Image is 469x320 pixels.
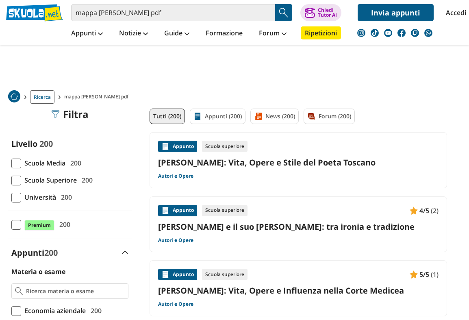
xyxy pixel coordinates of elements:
a: Forum [257,26,289,41]
div: Chiedi Tutor AI [318,8,337,17]
img: facebook [397,29,406,37]
span: 200 [78,175,93,185]
img: Apri e chiudi sezione [122,251,128,254]
span: Scuola Media [21,158,65,168]
a: Notizie [117,26,150,41]
a: Formazione [204,26,245,41]
a: Forum (200) [304,109,355,124]
span: mappa [PERSON_NAME] pdf [64,90,132,104]
div: Appunto [158,269,197,280]
span: Scuola Superiore [21,175,77,185]
span: 200 [44,247,58,258]
span: 200 [56,219,70,230]
a: Home [8,90,20,104]
a: Ricerca [30,90,54,104]
input: Cerca appunti, riassunti o versioni [71,4,275,21]
a: News (200) [250,109,299,124]
img: Appunti contenuto [161,142,169,150]
span: Economia aziendale [21,305,86,316]
img: youtube [384,29,392,37]
span: (2) [431,205,439,216]
a: Appunti [69,26,105,41]
a: Autori e Opere [158,173,193,179]
div: Scuola superiore [202,269,248,280]
img: WhatsApp [424,29,432,37]
span: Università [21,192,56,202]
a: Accedi [446,4,463,21]
input: Ricerca materia o esame [26,287,125,295]
div: Appunto [158,141,197,152]
span: 200 [87,305,102,316]
a: Tutti (200) [150,109,185,124]
div: Scuola superiore [202,141,248,152]
div: Filtra [52,109,89,120]
span: 5/5 [419,269,429,280]
a: Invia appunti [358,4,434,21]
span: (1) [431,269,439,280]
a: [PERSON_NAME] e il suo [PERSON_NAME]: tra ironia e tradizione [158,221,439,232]
img: Filtra filtri mobile [52,110,60,118]
img: Forum filtro contenuto [307,112,315,120]
img: twitch [411,29,419,37]
img: Appunti contenuto [161,207,169,215]
span: 4/5 [419,205,429,216]
img: Home [8,90,20,102]
a: [PERSON_NAME]: Vita, Opere e Influenza nella Corte Medicea [158,285,439,296]
a: Appunti (200) [190,109,245,124]
a: Autori e Opere [158,237,193,244]
a: Guide [162,26,191,41]
img: tiktok [371,29,379,37]
img: News filtro contenuto [254,112,262,120]
img: Appunti contenuto [410,207,418,215]
label: Livello [11,138,37,149]
label: Appunti [11,247,58,258]
img: Appunti contenuto [410,270,418,279]
a: Autori e Opere [158,301,193,307]
div: Scuola superiore [202,205,248,216]
label: Materia o esame [11,267,65,276]
button: Search Button [275,4,292,21]
img: instagram [357,29,365,37]
img: Ricerca materia o esame [15,287,23,295]
span: 200 [67,158,81,168]
button: ChiediTutor AI [300,4,341,21]
img: Cerca appunti, riassunti o versioni [278,7,290,19]
img: Appunti filtro contenuto [193,112,202,120]
a: Ripetizioni [301,26,341,39]
span: 200 [58,192,72,202]
span: Premium [24,220,54,231]
a: [PERSON_NAME]: Vita, Opere e Stile del Poeta Toscano [158,157,439,168]
span: 200 [39,138,53,149]
img: Appunti contenuto [161,270,169,279]
div: Appunto [158,205,197,216]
